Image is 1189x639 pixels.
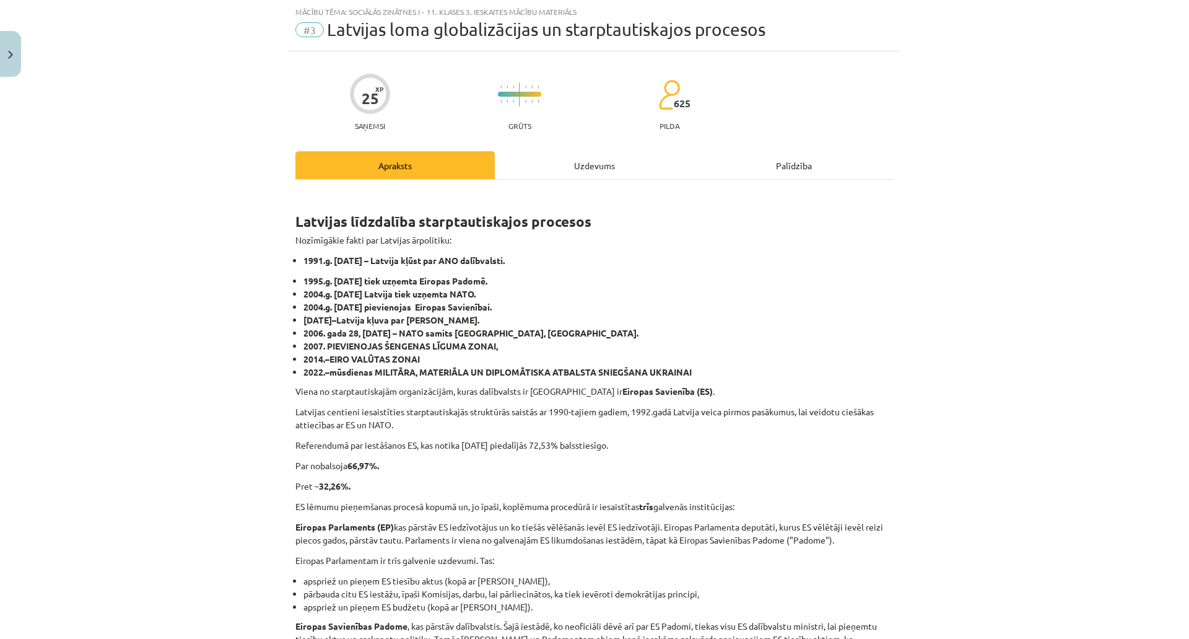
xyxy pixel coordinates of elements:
[295,234,894,247] p: Nozīmīgākie fakti par Latvijas ārpolitiku:
[507,86,508,89] img: icon-short-line-57e1e144782c952c97e751825c79c345078a6d821885a25fce030b3d8c18986b.svg
[500,86,502,89] img: icon-short-line-57e1e144782c952c97e751825c79c345078a6d821885a25fce030b3d8c18986b.svg
[303,255,505,266] b: 1991.g. [DATE] – Latvija kļūst par ANO dalībvalsti.
[525,86,526,89] img: icon-short-line-57e1e144782c952c97e751825c79c345078a6d821885a25fce030b3d8c18986b.svg
[8,51,13,59] img: icon-close-lesson-0947bae3869378f0d4975bcd49f059093ad1ed9edebbc8119c70593378902aed.svg
[327,19,765,40] span: Latvijas loma globalizācijas un starptautiskajos procesos
[295,385,894,398] p: Viena no starptautiskajām organizācijām, kuras dalībvalsts ir [GEOGRAPHIC_DATA] ir .
[295,439,894,452] p: Referendumā par iestāšanos ES, kas notika [DATE] piedalījās 72,53% balsstiesīgo.
[639,501,653,512] b: trīs
[303,353,325,364] b: 2014.
[329,366,692,377] b: mūsdienas MILITĀRA, MATERIĀLA UN DIPLOMĀTISKA ATBALSTA SNIEGŠANA UKRAINAI
[295,620,407,632] b: Eiropas Savienības Padome
[295,7,894,16] div: Mācību tēma: Sociālās zinātnes i - 11. klases 3. ieskaites mācību materiāls
[303,575,894,588] li: apspriež un pieņem ES tiesību aktus (kopā ar [PERSON_NAME]),
[303,275,487,286] b: 1995.g. [DATE] tiek uzņemta Eiropas Padomē.
[513,86,514,89] img: icon-short-line-57e1e144782c952c97e751825c79c345078a6d821885a25fce030b3d8c18986b.svg
[329,353,420,364] b: EIRO VALŪTAS ZONAI
[674,98,690,109] span: 625
[325,353,329,364] strong: –
[622,386,713,397] b: Eiropas Savienība (ES)
[538,100,539,103] img: icon-short-line-57e1e144782c952c97e751825c79c345078a6d821885a25fce030b3d8c18986b.svg
[531,100,533,103] img: icon-short-line-57e1e144782c952c97e751825c79c345078a6d821885a25fce030b3d8c18986b.svg
[375,86,383,92] span: XP
[303,340,498,351] b: 2007. PIEVIENOJAS ŠENGENAS LĪGUMA ZONAI,
[295,521,394,532] b: Eiropas Parlaments (EP)
[303,601,894,614] li: apspriež un pieņem ES budžetu (kopā ar [PERSON_NAME]).
[500,100,502,103] img: icon-short-line-57e1e144782c952c97e751825c79c345078a6d821885a25fce030b3d8c18986b.svg
[303,366,325,377] b: 2022.
[531,86,533,89] img: icon-short-line-57e1e144782c952c97e751825c79c345078a6d821885a25fce030b3d8c18986b.svg
[295,554,894,567] p: Eiropas Parlamentam ir trīs galvenie uzdevumi. Tas:
[295,500,894,513] p: ES lēmumu pieņemšanas procesā kopumā un, jo īpaši, koplēmuma procedūrā ir iesaistītas galvenās in...
[295,459,894,472] p: Par nobalsoja
[362,90,379,107] div: 25
[513,100,514,103] img: icon-short-line-57e1e144782c952c97e751825c79c345078a6d821885a25fce030b3d8c18986b.svg
[658,79,680,110] img: students-c634bb4e5e11cddfef0936a35e636f08e4e9abd3cc4e673bd6f9a4125e45ecb1.svg
[508,121,531,130] p: Grūts
[303,301,492,312] b: 2004.g. [DATE] pievienojas Eiropas Savienībai.
[303,288,476,299] b: 2004.g. [DATE] Latvija tiek uzņemta NATO.
[538,86,539,89] img: icon-short-line-57e1e144782c952c97e751825c79c345078a6d821885a25fce030b3d8c18986b.svg
[295,213,591,231] b: Latvijas līdzdalība starptautiskajos procesos
[495,151,694,179] div: Uzdevums
[507,100,508,103] img: icon-short-line-57e1e144782c952c97e751825c79c345078a6d821885a25fce030b3d8c18986b.svg
[295,480,894,493] p: Pret –
[525,100,526,103] img: icon-short-line-57e1e144782c952c97e751825c79c345078a6d821885a25fce030b3d8c18986b.svg
[347,460,379,471] b: 66,97%.
[303,327,638,338] b: 2006. gada 28, [DATE] – NATO samits [GEOGRAPHIC_DATA], [GEOGRAPHIC_DATA].
[295,521,894,547] p: kas pārstāv ES iedzīvotājus un ko tiešās vēlēšanās ievēl ES iedzīvotāji. Eiropas Parlamenta deput...
[336,314,479,325] b: Latvija kļuva par [PERSON_NAME].
[325,366,329,377] strong: –
[660,121,679,130] p: pilda
[295,151,495,179] div: Apraksts
[694,151,894,179] div: Palīdzība
[519,82,520,107] img: icon-long-line-d9ea69661e0d244f92f715978eff75569469978d946b2353a9bb055b3ed8787d.svg
[350,121,390,130] p: Saņemsi
[319,480,351,491] b: 32,26%.
[295,22,324,37] span: #3
[332,314,336,325] strong: –
[303,588,894,601] li: pārbauda citu ES iestāžu, īpaši Komisijas, darbu, lai pārliecinātos, ka tiek ievēroti demokrātija...
[303,314,332,325] b: [DATE]
[295,405,894,431] p: Latvijas centieni iesaistīties starptautiskajās struktūrās saistās ar 1990-tajiem gadiem, 1992.ga...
